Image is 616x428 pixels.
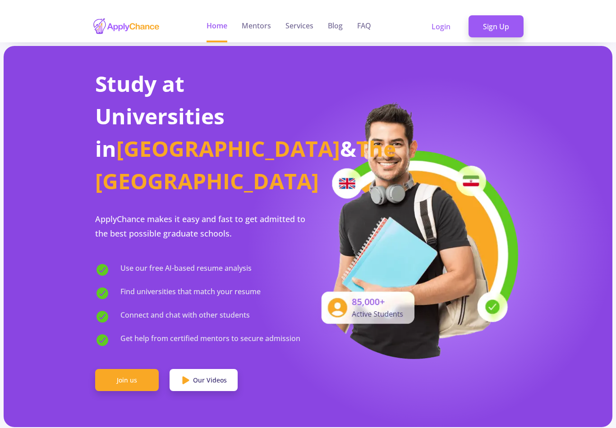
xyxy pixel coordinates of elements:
[116,123,340,153] span: [GEOGRAPHIC_DATA]
[417,5,465,27] a: Login
[340,123,356,153] span: &
[95,359,159,381] a: Join us
[120,276,261,290] span: Find universities that match your resume
[95,59,225,153] span: Study at Universities in
[120,323,300,337] span: Get help from certified mentors to secure admission
[120,299,250,314] span: Connect and chat with other students
[92,7,160,25] img: applychance logo
[308,89,521,349] img: applicant
[170,359,238,381] a: Our Videos
[120,252,252,267] span: Use our free AI-based resume analysis
[95,203,305,228] span: ApplyChance makes it easy and fast to get admitted to the best possible graduate schools.
[469,5,524,27] a: Sign Up
[193,365,227,374] span: Our Videos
